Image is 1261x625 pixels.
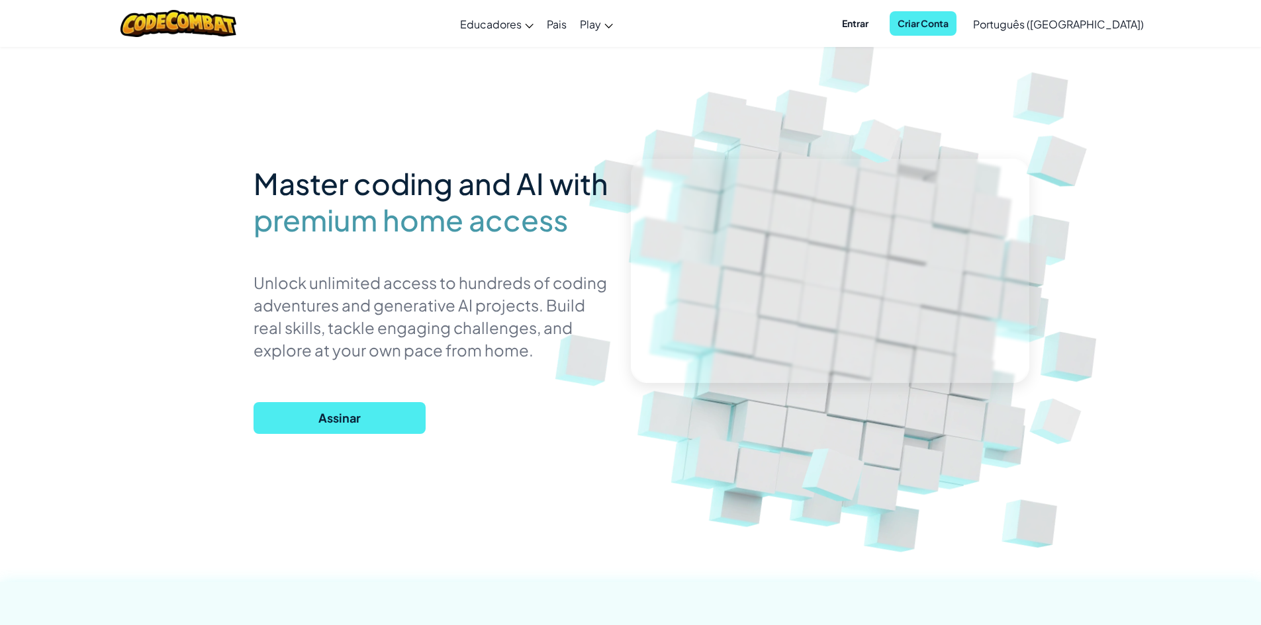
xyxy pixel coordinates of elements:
[776,411,897,528] img: Overlap cubes
[254,165,608,202] span: Master coding and AI with
[453,6,540,42] a: Educadores
[254,202,568,238] span: premium home access
[460,17,522,31] span: Educadores
[834,11,876,36] button: Entrar
[120,10,236,37] img: CodeCombat logo
[254,402,426,434] button: Assinar
[1003,99,1118,212] img: Overlap cubes
[1009,377,1107,464] img: Overlap cubes
[580,17,601,31] span: Play
[966,6,1150,42] a: Português ([GEOGRAPHIC_DATA])
[254,271,611,361] p: Unlock unlimited access to hundreds of coding adventures and generative AI projects. Build real s...
[832,98,925,182] img: Overlap cubes
[573,6,620,42] a: Play
[890,11,957,36] button: Criar Conta
[540,6,573,42] a: Pais
[973,17,1144,31] span: Português ([GEOGRAPHIC_DATA])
